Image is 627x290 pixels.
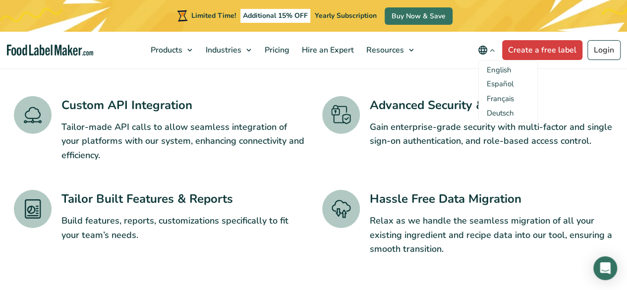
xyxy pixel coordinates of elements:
[370,96,614,114] h3: Advanced Security & Privacy
[487,94,514,104] a: Language switcher : French
[203,45,242,56] span: Industries
[370,190,614,208] h3: Hassle Free Data Migration
[487,64,529,118] aside: Language selected: English
[363,45,405,56] span: Resources
[487,65,512,75] span: English
[315,11,377,20] span: Yearly Subscription
[487,108,514,118] a: Language switcher : German
[502,40,582,60] a: Create a free label
[587,40,621,60] a: Login
[145,32,197,68] a: Products
[299,45,355,56] span: Hire an Expert
[360,32,419,68] a: Resources
[370,214,614,256] p: Relax as we handle the seamless migration of all your existing ingredient and recipe data into ou...
[259,32,293,68] a: Pricing
[191,11,236,20] span: Limited Time!
[593,256,617,280] div: Open Intercom Messenger
[240,9,310,23] span: Additional 15% OFF
[370,120,614,149] p: Gain enterprise-grade security with multi-factor and single sign-on authentication, and role-base...
[61,190,305,208] h3: Tailor Built Features & Reports
[487,79,513,89] a: Language switcher : Spanish
[7,45,93,56] a: Food Label Maker homepage
[385,7,453,25] a: Buy Now & Save
[61,214,305,242] p: Build features, reports, customizations specifically to fit your team’s needs.
[61,96,305,114] h3: Custom API Integration
[200,32,256,68] a: Industries
[471,40,502,60] button: Change language
[296,32,358,68] a: Hire an Expert
[262,45,290,56] span: Pricing
[148,45,183,56] span: Products
[61,120,305,163] p: Tailor-made API calls to allow seamless integration of your platforms with our system, enhancing ...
